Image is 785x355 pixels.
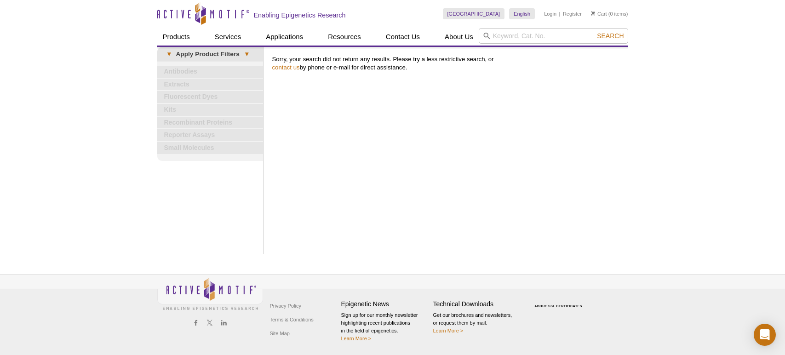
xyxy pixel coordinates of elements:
a: Login [544,11,556,17]
a: Terms & Conditions [268,313,316,326]
a: ABOUT SSL CERTIFICATES [534,304,582,308]
a: Antibodies [157,66,263,78]
a: Extracts [157,79,263,91]
a: Reporter Assays [157,129,263,141]
span: ▾ [162,50,176,58]
a: Services [209,28,247,46]
a: English [509,8,535,19]
a: Learn More > [341,336,372,341]
img: Active Motif, [157,275,263,312]
li: (0 items) [591,8,628,19]
span: ▾ [240,50,254,58]
a: Applications [260,28,309,46]
span: Search [597,32,624,40]
a: Register [563,11,582,17]
div: Open Intercom Messenger [754,324,776,346]
a: Resources [322,28,367,46]
a: Small Molecules [157,142,263,154]
p: Sorry, your search did not return any results. Please try a less restrictive search, or by phone ... [272,55,624,72]
p: Get our brochures and newsletters, or request them by mail. [433,311,521,335]
li: | [559,8,561,19]
a: Cart [591,11,607,17]
input: Keyword, Cat. No. [479,28,628,44]
a: Fluorescent Dyes [157,91,263,103]
h2: Enabling Epigenetics Research [254,11,346,19]
a: Recombinant Proteins [157,117,263,129]
a: Products [157,28,195,46]
a: Privacy Policy [268,299,304,313]
a: Kits [157,104,263,116]
a: Site Map [268,326,292,340]
a: [GEOGRAPHIC_DATA] [443,8,505,19]
a: Learn More > [433,328,464,333]
a: contact us [272,64,300,71]
h4: Epigenetic News [341,300,429,308]
table: Click to Verify - This site chose Symantec SSL for secure e-commerce and confidential communicati... [525,291,594,311]
button: Search [594,32,626,40]
p: Sign up for our monthly newsletter highlighting recent publications in the field of epigenetics. [341,311,429,343]
a: ▾Apply Product Filters▾ [157,47,263,62]
img: Your Cart [591,11,595,16]
a: About Us [439,28,479,46]
a: Contact Us [380,28,425,46]
h4: Technical Downloads [433,300,521,308]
